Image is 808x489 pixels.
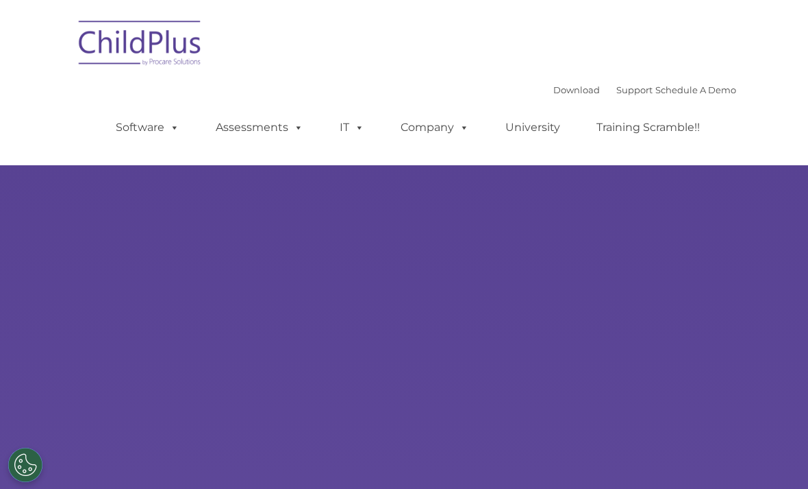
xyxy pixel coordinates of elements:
a: Schedule A Demo [655,84,736,95]
a: Download [553,84,600,95]
a: Assessments [202,114,317,141]
button: Cookies Settings [8,448,42,482]
a: Support [616,84,653,95]
img: ChildPlus by Procare Solutions [72,11,209,80]
a: University [492,114,574,141]
a: Company [387,114,483,141]
a: Software [102,114,193,141]
font: | [553,84,736,95]
a: Training Scramble!! [583,114,714,141]
a: IT [326,114,378,141]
